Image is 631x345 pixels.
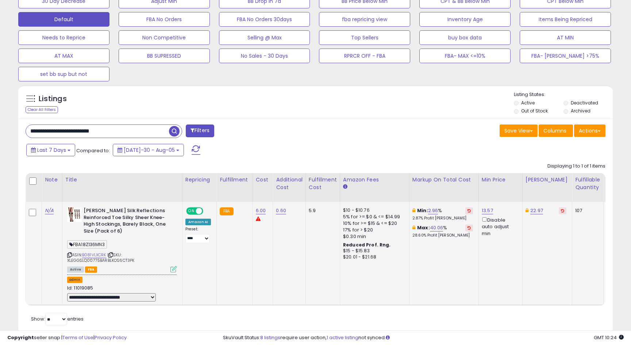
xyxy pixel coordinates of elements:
[219,49,310,63] button: No Sales - 30 Days
[95,334,127,341] a: Privacy Policy
[76,147,110,154] span: Compared to:
[343,220,404,227] div: 10% for >= $15 & <= $20
[547,163,605,170] div: Displaying 1 to 1 of 1 items
[82,252,106,258] a: B081VLXCRK
[18,67,109,81] button: set bb sup but not
[520,12,611,27] button: Items Being Repriced
[67,207,177,272] div: ASIN:
[327,334,358,341] a: 1 active listing
[185,176,213,184] div: Repricing
[309,176,337,191] div: Fulfillment Cost
[500,124,538,137] button: Save View
[18,12,109,27] button: Default
[343,233,404,240] div: $0.30 min
[202,208,214,214] span: OFF
[543,127,566,134] span: Columns
[220,176,249,184] div: Fulfillment
[417,207,428,214] b: Min:
[85,267,97,273] span: FBA
[526,176,569,184] div: [PERSON_NAME]
[571,108,590,114] label: Archived
[186,124,214,137] button: Filters
[412,176,476,184] div: Markup on Total Cost
[343,254,404,260] div: $20.01 - $21.68
[419,30,511,45] button: buy box data
[412,225,473,238] div: %
[571,100,598,106] label: Deactivated
[219,30,310,45] button: Selling @ Max
[18,49,109,63] button: AT MAX
[409,173,478,202] th: The percentage added to the cost of goods (COGS) that forms the calculator for Min & Max prices.
[482,207,493,214] a: 13.57
[185,227,211,243] div: Preset:
[67,252,135,263] span: | SKU: XLEGGSLQ00775BARBLKOS6CT3PK
[412,207,473,221] div: %
[223,334,624,341] div: SkuVault Status: require user action, not synced.
[119,12,210,27] button: FBA No Orders
[514,91,613,98] p: Listing States:
[187,208,196,214] span: ON
[520,30,611,45] button: AT MIN
[343,214,404,220] div: 5% for >= $0 & <= $14.99
[256,176,270,184] div: Cost
[309,207,334,214] div: 5.9
[319,49,410,63] button: RPRCR OFF - FBA
[67,240,107,249] span: FBA18Z136MN3
[67,277,82,283] button: admin
[220,207,233,215] small: FBA
[45,176,59,184] div: Note
[482,216,517,237] div: Disable auto adjust min
[26,106,58,113] div: Clear All Filters
[419,12,511,27] button: Inventory Age
[343,176,406,184] div: Amazon Fees
[276,207,286,214] a: 0.60
[67,207,82,222] img: 41FACIhdLoL._SL40_.jpg
[39,94,67,104] h5: Listings
[575,176,600,191] div: Fulfillable Quantity
[113,144,184,156] button: [DATE]-30 - Aug-05
[31,315,84,322] span: Show: entries
[26,144,75,156] button: Last 7 Days
[37,146,66,154] span: Last 7 Days
[276,176,303,191] div: Additional Cost
[417,224,430,231] b: Max:
[7,334,127,341] div: seller snap | |
[67,267,84,273] span: All listings currently available for purchase on Amazon
[343,227,404,233] div: 17% for > $20
[594,334,624,341] span: 2025-08-13 10:24 GMT
[412,216,473,221] p: 2.87% Profit [PERSON_NAME]
[119,49,210,63] button: BB SUPRESSED
[530,207,543,214] a: 22.97
[343,207,404,214] div: $10 - $10.76
[18,30,109,45] button: Needs to Reprice
[45,207,54,214] a: N/A
[343,184,347,190] small: Amazon Fees.
[419,49,511,63] button: FBA- MAX <=10%
[319,12,410,27] button: fba repricing view
[65,176,179,184] div: Title
[67,284,93,291] span: Id: 11019085
[343,248,404,254] div: $15 - $15.83
[575,207,598,214] div: 107
[119,30,210,45] button: Non Competitive
[520,49,611,63] button: FBA- [PERSON_NAME] >75%
[482,176,519,184] div: Min Price
[521,100,535,106] label: Active
[343,242,391,248] b: Reduced Prof. Rng.
[7,334,34,341] strong: Copyright
[430,224,443,231] a: 40.06
[256,207,266,214] a: 6.00
[428,207,438,214] a: 2.96
[84,207,172,236] b: [PERSON_NAME] Silk Reflections Reinforced Toe Silky Sheer Knee-High Stockings, Barely Black, One ...
[539,124,573,137] button: Columns
[219,12,310,27] button: FBA No Orders 30days
[319,30,410,45] button: Top Sellers
[260,334,280,341] a: 8 listings
[62,334,93,341] a: Terms of Use
[574,124,605,137] button: Actions
[185,219,211,225] div: Amazon AI
[124,146,175,154] span: [DATE]-30 - Aug-05
[521,108,548,114] label: Out of Stock
[412,233,473,238] p: 28.60% Profit [PERSON_NAME]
